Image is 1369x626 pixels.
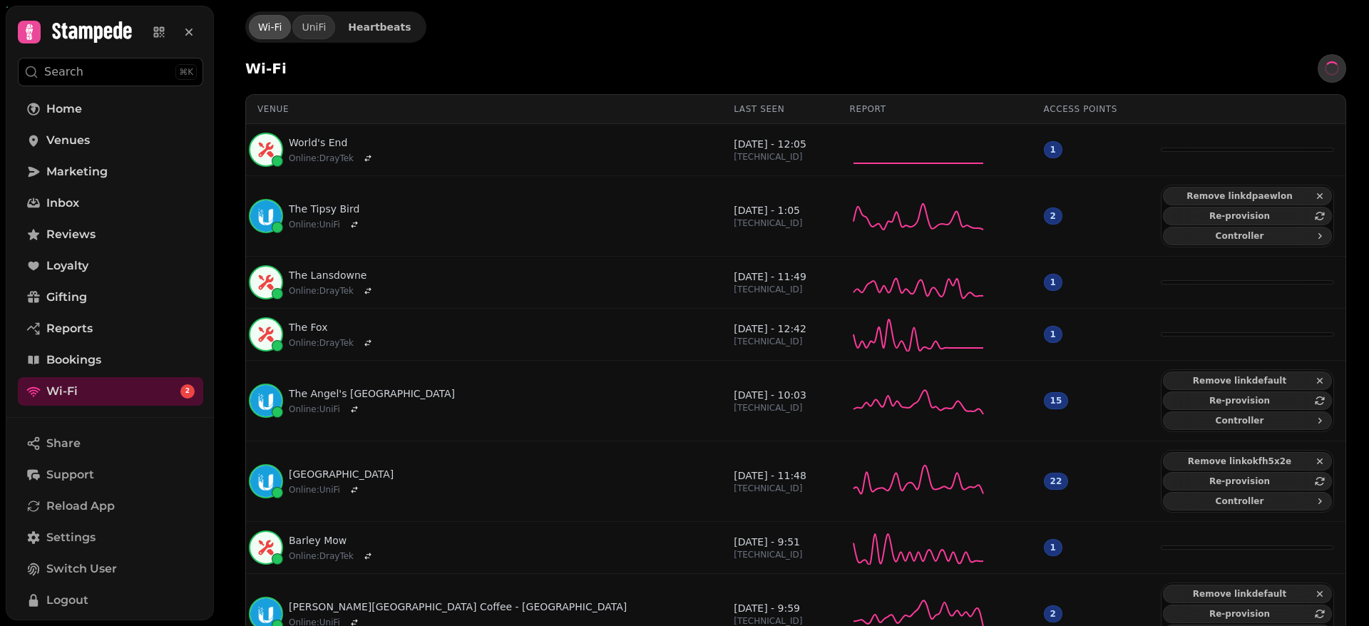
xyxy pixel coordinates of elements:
[1163,472,1332,491] button: Re-provision
[18,283,203,312] a: Gifting
[850,103,1021,115] div: Report
[1169,497,1310,506] span: Controller
[734,217,802,229] p: [TECHNICAL_ID]
[46,257,88,274] span: Loyalty
[1163,371,1332,390] button: Remove linkdefault
[18,314,203,343] a: Reports
[46,435,81,452] span: Share
[1169,212,1310,220] span: Re-provision
[289,135,376,150] a: World's End
[734,483,806,494] p: [TECHNICAL_ID]
[258,20,282,34] div: Wi-Fi
[245,58,287,78] h2: Wi-Fi
[734,535,802,549] p: [DATE] - 9:51
[18,377,203,406] a: Wi-Fi2
[18,252,203,280] a: Loyalty
[257,103,711,115] div: Venue
[289,285,354,297] span: Online : DrayTek
[185,386,190,396] span: 2
[1169,376,1310,385] span: Remove link default
[46,163,108,180] span: Marketing
[289,467,394,481] a: [GEOGRAPHIC_DATA]
[18,220,203,249] a: Reviews
[46,529,96,546] span: Settings
[1044,539,1062,556] div: 1
[734,284,806,295] p: [TECHNICAL_ID]
[734,322,806,336] p: [DATE] - 12:42
[46,289,87,306] span: Gifting
[250,199,282,233] img: unifi
[289,484,340,496] span: Online : UniFi
[18,346,203,374] a: Bookings
[1044,392,1069,409] div: 15
[1169,192,1310,200] span: Remove link dpaewlon
[1169,477,1310,486] span: Re-provision
[18,95,203,123] a: Home
[46,352,101,369] span: Bookings
[1163,585,1332,603] button: Remove linkdefault
[1044,274,1062,291] div: 1
[1169,396,1310,405] span: Re-provision
[289,202,363,216] a: The Tipsy Bird
[1169,416,1310,425] span: Controller
[1163,391,1332,410] button: Re-provision
[289,268,376,282] a: The Lansdowne
[46,320,93,337] span: Reports
[348,22,411,32] span: Heartbeats
[1044,605,1062,622] div: 2
[289,533,376,548] a: Barley Mow
[734,388,806,402] p: [DATE] - 10:03
[289,386,455,401] a: The Angel's [GEOGRAPHIC_DATA]
[734,402,806,414] p: [TECHNICAL_ID]
[1163,227,1332,245] button: Controller
[18,492,203,520] button: Reload App
[1169,232,1310,240] span: Controller
[289,600,627,614] a: [PERSON_NAME][GEOGRAPHIC_DATA] Coffee - [GEOGRAPHIC_DATA]
[46,195,79,212] span: Inbox
[1169,590,1310,598] span: Remove link default
[46,226,96,243] span: Reviews
[250,384,282,418] img: unifi
[46,560,117,578] span: Switch User
[337,18,422,36] button: Heartbeats
[44,63,83,81] p: Search
[46,383,78,400] span: Wi-Fi
[1163,187,1332,205] button: Remove linkdpaewlon
[18,523,203,552] a: Settings
[18,429,203,458] button: Share
[292,15,335,39] a: UniFi
[289,550,354,562] span: Online : DrayTek
[302,20,326,34] div: UniFi
[734,203,802,217] p: [DATE] - 1:05
[1044,473,1069,490] div: 22
[250,464,282,498] img: unifi
[249,15,291,39] a: Wi-Fi
[18,126,203,155] a: Venues
[734,601,802,615] p: [DATE] - 9:59
[1163,605,1332,623] button: Re-provision
[1163,411,1332,430] button: Controller
[18,586,203,615] button: Logout
[175,64,197,80] div: ⌘K
[289,320,376,334] a: The Fox
[1044,141,1062,158] div: 1
[734,137,806,151] p: [DATE] - 12:05
[18,58,203,86] button: Search⌘K
[734,270,806,284] p: [DATE] - 11:49
[734,103,826,115] div: Last seen
[18,189,203,217] a: Inbox
[1044,103,1138,115] div: Access points
[734,336,806,347] p: [TECHNICAL_ID]
[46,101,82,118] span: Home
[46,132,90,149] span: Venues
[734,151,806,163] p: [TECHNICAL_ID]
[46,466,94,483] span: Support
[289,337,354,349] span: Online : DrayTek
[289,153,354,164] span: Online : DrayTek
[289,404,340,415] span: Online : UniFi
[1163,207,1332,225] button: Re-provision
[1169,457,1310,466] span: Remove link okfh5x2e
[18,158,203,186] a: Marketing
[1044,207,1062,225] div: 2
[1163,492,1332,510] button: Controller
